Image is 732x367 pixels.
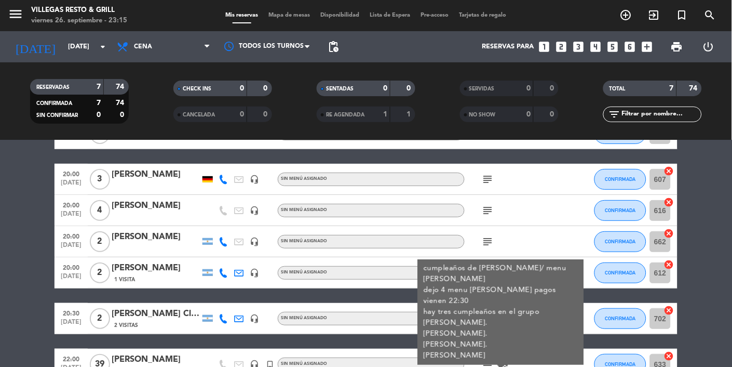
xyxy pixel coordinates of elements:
[550,85,557,92] strong: 0
[454,12,512,18] span: Tarjetas de regalo
[112,261,200,275] div: [PERSON_NAME]
[250,268,259,278] i: headset_mic
[240,85,244,92] strong: 0
[281,270,327,274] span: Sin menú asignado
[416,12,454,18] span: Pre-acceso
[469,112,496,117] span: NO SHOW
[58,167,84,179] span: 20:00
[90,263,110,283] span: 2
[90,200,110,221] span: 4
[594,231,646,252] button: CONFIRMADA
[605,316,636,321] span: CONFIRMADA
[424,263,579,361] div: cumpleaños de [PERSON_NAME]/ menu [PERSON_NAME] dejo 4 menu [PERSON_NAME] pagos vienen 22:30 hay ...
[58,352,84,364] span: 22:00
[407,85,413,92] strong: 0
[704,9,716,21] i: search
[526,111,531,118] strong: 0
[250,237,259,246] i: headset_mic
[8,6,23,22] i: menu
[31,5,127,16] div: Villegas Resto & Grill
[594,263,646,283] button: CONFIRMADA
[693,31,725,62] div: LOG OUT
[183,112,215,117] span: CANCELADA
[281,239,327,243] span: Sin menú asignado
[116,83,127,90] strong: 74
[594,169,646,190] button: CONFIRMADA
[112,168,200,181] div: [PERSON_NAME]
[606,40,620,54] i: looks_5
[97,99,101,107] strong: 7
[482,43,534,51] span: Reservas para
[183,86,211,91] span: CHECK INS
[31,16,127,26] div: viernes 26. septiembre - 23:15
[608,108,621,121] i: filter_list
[112,353,200,366] div: [PERSON_NAME]
[589,40,603,54] i: looks_4
[58,307,84,319] span: 20:30
[482,204,494,217] i: subject
[114,276,135,284] span: 1 Visita
[326,86,354,91] span: SENTADAS
[572,40,586,54] i: looks_3
[326,112,364,117] span: RE AGENDADA
[264,111,270,118] strong: 0
[664,351,674,361] i: cancel
[250,175,259,184] i: headset_mic
[112,307,200,321] div: [PERSON_NAME] Clienti
[97,41,109,53] i: arrow_drop_down
[264,12,316,18] span: Mapa de mesas
[689,85,700,92] strong: 74
[538,40,551,54] i: looks_one
[594,308,646,329] button: CONFIRMADA
[365,12,416,18] span: Lista de Espera
[250,206,259,215] i: headset_mic
[605,176,636,182] span: CONFIRMADA
[281,316,327,320] span: Sin menú asignado
[97,83,101,90] strong: 7
[594,200,646,221] button: CONFIRMADA
[469,86,495,91] span: SERVIDAS
[550,111,557,118] strong: 0
[36,101,72,106] span: CONFIRMADA
[58,199,84,211] span: 20:00
[407,111,413,118] strong: 1
[641,40,654,54] i: add_box
[482,173,494,186] i: subject
[36,85,70,90] span: RESERVADAS
[36,113,78,118] span: SIN CONFIRMAR
[623,40,637,54] i: looks_6
[605,361,636,367] span: CONFIRMADA
[526,85,531,92] strong: 0
[58,242,84,254] span: [DATE]
[605,239,636,244] span: CONFIRMADA
[482,235,494,248] i: subject
[58,261,84,273] span: 20:00
[664,259,674,270] i: cancel
[327,41,340,53] span: pending_actions
[383,111,387,118] strong: 1
[221,12,264,18] span: Mis reservas
[116,99,127,107] strong: 74
[120,111,127,119] strong: 0
[664,197,674,207] i: cancel
[58,211,84,222] span: [DATE]
[702,41,715,53] i: power_settings_new
[664,305,674,316] i: cancel
[90,231,110,252] span: 2
[555,40,568,54] i: looks_two
[58,319,84,331] span: [DATE]
[664,228,674,239] i: cancel
[250,314,259,323] i: headset_mic
[281,177,327,181] span: Sin menú asignado
[281,208,327,212] span: Sin menú asignado
[605,207,636,213] span: CONFIRMADA
[112,230,200,244] div: [PERSON_NAME]
[8,6,23,25] button: menu
[621,109,701,120] input: Filtrar por nombre...
[620,9,632,21] i: add_circle_outline
[383,85,387,92] strong: 0
[609,86,626,91] span: TOTAL
[664,166,674,176] i: cancel
[240,111,244,118] strong: 0
[97,111,101,119] strong: 0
